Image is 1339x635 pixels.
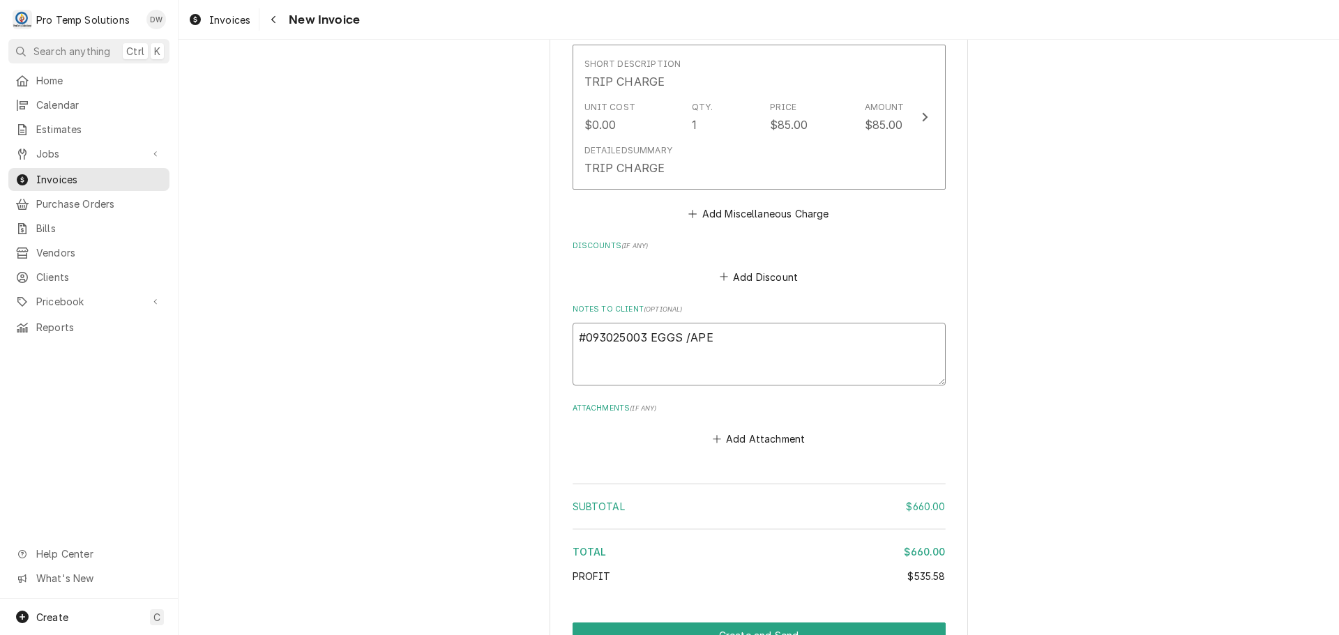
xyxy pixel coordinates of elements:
[126,44,144,59] span: Ctrl
[692,101,713,114] div: Qty.
[770,116,808,133] div: $85.00
[573,323,946,385] textarea: #093025003 EGGS /APE
[865,101,905,114] div: Amount
[573,403,946,449] div: Attachments
[33,44,110,59] span: Search anything
[36,98,162,112] span: Calendar
[36,245,162,260] span: Vendors
[146,10,166,29] div: Dana Williams's Avatar
[573,569,946,583] div: Profit
[573,304,946,385] div: Notes to Client
[8,217,169,240] a: Bills
[8,39,169,63] button: Search anythingCtrlK
[584,144,672,157] div: Detailed Summary
[573,544,946,559] div: Total
[36,294,142,309] span: Pricebook
[573,25,946,223] div: Trip Charges, Diagnostic Fees, etc.
[573,304,946,315] label: Notes to Client
[584,116,616,133] div: $0.00
[262,8,285,31] button: Navigate back
[8,316,169,339] a: Reports
[8,542,169,565] a: Go to Help Center
[8,142,169,165] a: Go to Jobs
[584,160,665,176] div: TRIP CHARGE
[686,204,831,224] button: Add Miscellaneous Charge
[584,58,681,70] div: Short Description
[8,567,169,590] a: Go to What's New
[183,8,256,31] a: Invoices
[36,197,162,211] span: Purchase Orders
[904,544,945,559] div: $660.00
[573,240,946,286] div: Discounts
[8,168,169,191] a: Invoices
[907,570,945,582] span: $535.58
[573,499,946,514] div: Subtotal
[153,610,160,625] span: C
[285,10,360,29] span: New Invoice
[573,403,946,414] label: Attachments
[8,241,169,264] a: Vendors
[36,146,142,161] span: Jobs
[865,116,903,133] div: $85.00
[36,221,162,236] span: Bills
[13,10,32,29] div: Pro Temp Solutions's Avatar
[770,101,797,114] div: Price
[573,546,607,558] span: Total
[710,429,808,449] button: Add Attachment
[36,122,162,137] span: Estimates
[146,10,166,29] div: DW
[154,44,160,59] span: K
[36,571,161,586] span: What's New
[36,172,162,187] span: Invoices
[630,404,656,412] span: ( if any )
[8,93,169,116] a: Calendar
[36,13,130,27] div: Pro Temp Solutions
[36,73,162,88] span: Home
[584,101,635,114] div: Unit Cost
[8,192,169,215] a: Purchase Orders
[573,500,625,512] span: Subtotal
[36,320,162,335] span: Reports
[621,242,648,250] span: ( if any )
[13,10,32,29] div: P
[906,499,945,514] div: $660.00
[8,290,169,313] a: Go to Pricebook
[8,118,169,141] a: Estimates
[8,69,169,92] a: Home
[573,478,946,593] div: Amount Summary
[717,267,800,286] button: Add Discount
[573,570,611,582] span: Profit
[573,240,946,252] label: Discounts
[36,546,161,561] span: Help Center
[36,611,68,623] span: Create
[8,266,169,289] a: Clients
[36,270,162,284] span: Clients
[573,45,946,190] button: Update Line Item
[644,305,683,313] span: ( optional )
[209,13,250,27] span: Invoices
[584,73,665,90] div: TRIP CHARGE
[692,116,697,133] div: 1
